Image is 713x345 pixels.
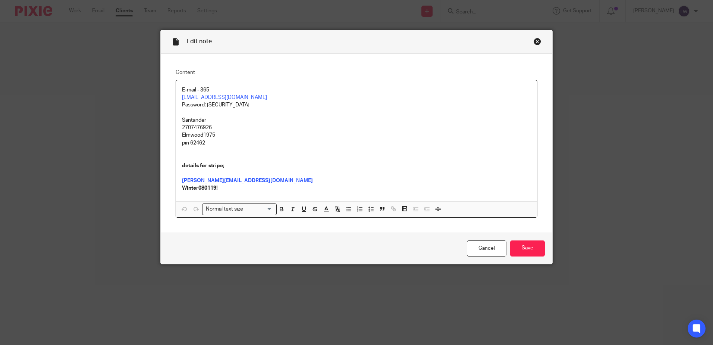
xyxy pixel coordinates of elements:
[182,124,531,139] p: 2707476926 Elmwood1975
[186,38,212,44] span: Edit note
[182,163,224,168] strong: details for stripe;
[202,203,277,215] div: Search for option
[182,95,267,100] a: [EMAIL_ADDRESS][DOMAIN_NAME]
[467,240,506,257] a: Cancel
[182,116,531,124] p: Santander
[245,205,272,213] input: Search for option
[182,101,531,109] p: Password: [SECURITY_DATA]
[182,178,313,183] a: [PERSON_NAME][EMAIL_ADDRESS][DOMAIN_NAME]
[182,86,531,102] p: E-mail - 365
[204,205,245,213] span: Normal text size
[176,69,537,76] label: Content
[510,240,545,257] input: Save
[182,139,531,147] p: pin 62462
[182,186,218,191] strong: Winter080119!
[534,38,541,45] div: Close this dialog window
